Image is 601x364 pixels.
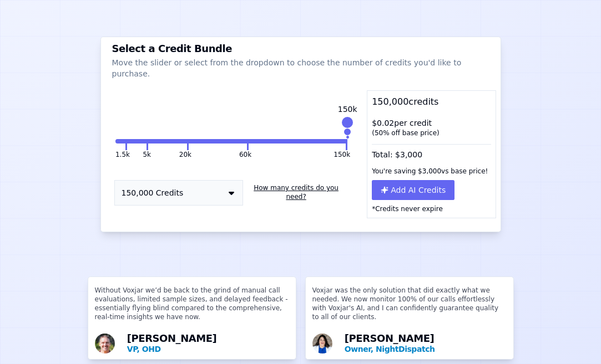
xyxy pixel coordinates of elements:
button: 1.5k [115,150,130,159]
button: 150k [334,150,350,159]
p: Voxjar was the only solution that did exactly what we needed. We now monitor 100% of our calls ef... [312,286,507,330]
div: Total: $ 3,000 [367,142,495,162]
button: 150k [249,139,346,143]
div: 150k [338,104,357,115]
button: 5k [143,150,151,159]
p: VP, OHD [127,344,289,355]
button: 20k [148,139,187,143]
p: Without Voxjar we’d be back to the grind of manual call evaluations, limited sample sizes, and de... [95,286,289,330]
button: How many credits do you need? [243,179,349,206]
button: 150,000 Credits [114,180,243,206]
p: *Credits never expire [367,200,495,218]
button: 60k [189,139,247,143]
div: ( 50 % off base price) [372,129,491,137]
img: Avatar [95,334,115,353]
img: Avatar [312,334,332,353]
button: 5k [127,139,147,143]
div: [PERSON_NAME] [127,334,289,355]
p: Owner, NightDispatch [345,344,507,355]
button: 20k [179,150,191,159]
div: You're saving $ 3,000 vs base price! [367,162,495,180]
div: $ 0.02 per credit [367,113,495,142]
div: 150,000 credits [367,91,495,113]
p: Move the slider or select from the dropdown to choose the number of credits you'd like to purchase. [112,57,489,79]
button: 1.5k [115,139,125,143]
div: [PERSON_NAME] [345,334,507,355]
button: 60k [239,150,251,159]
h3: Select a Credit Bundle [112,44,489,54]
button: Add AI Credits [372,180,454,200]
